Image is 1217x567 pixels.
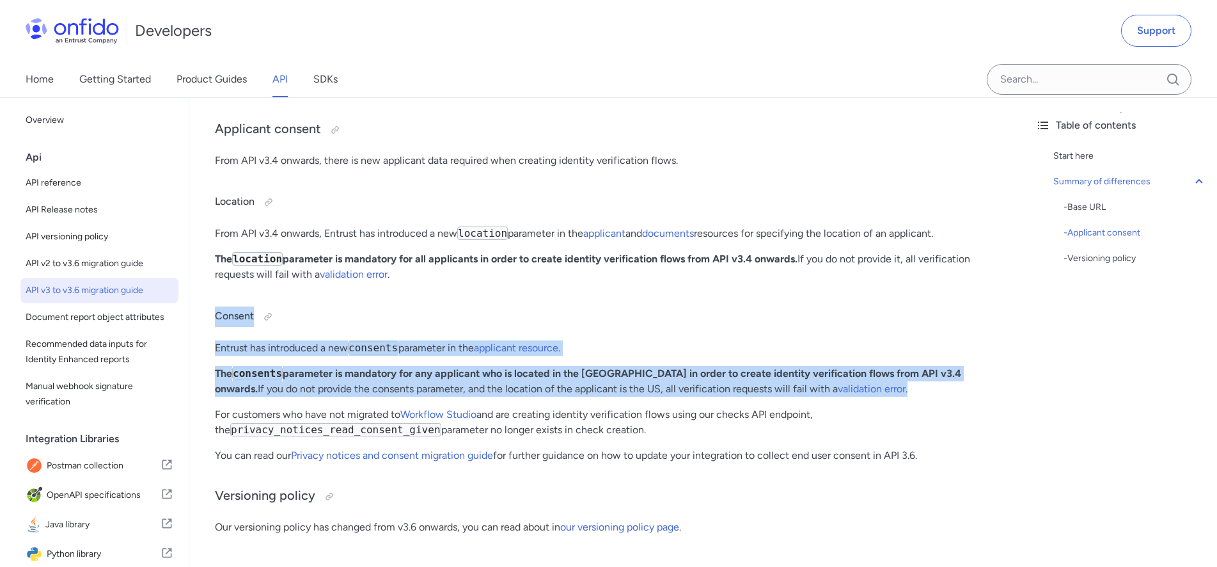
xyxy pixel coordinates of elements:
[26,486,47,504] img: IconOpenAPI specifications
[26,175,173,191] span: API reference
[215,486,1000,507] h3: Versioning policy
[1064,225,1207,241] a: -Applicant consent
[215,520,1000,535] p: Our versioning policy has changed from v3.6 onwards, you can read about in .
[26,310,173,325] span: Document report object attributes
[1064,200,1207,215] a: -Base URL
[20,108,178,133] a: Overview
[1064,251,1207,266] a: -Versioning policy
[26,545,47,563] img: IconPython library
[20,278,178,303] a: API v3 to v3.6 migration guide
[177,61,247,97] a: Product Guides
[1121,15,1191,47] a: Support
[987,64,1191,95] input: Onfido search input field
[26,379,173,410] span: Manual webhook signature verification
[1064,251,1207,266] div: - Versioning policy
[47,457,161,475] span: Postman collection
[26,256,173,271] span: API v2 to v3.6 migration guide
[20,251,178,276] a: API v2 to v3.6 migration guide
[457,227,508,240] code: location
[26,283,173,298] span: API v3 to v3.6 migration guide
[26,113,173,128] span: Overview
[215,252,1000,282] p: If you do not provide it, all verification requests will fail with a .
[1064,200,1207,215] div: - Base URL
[20,452,178,480] a: IconPostman collectionPostman collection
[320,268,388,280] a: validation error
[838,383,906,395] a: validation error
[47,486,161,504] span: OpenAPI specifications
[26,145,184,170] div: Api
[26,202,173,218] span: API Release notes
[1053,148,1207,164] a: Start here
[20,305,178,330] a: Document report object attributes
[79,61,151,97] a: Getting Started
[135,20,212,41] h1: Developers
[20,511,178,539] a: IconJava libraryJava library
[26,516,45,534] img: IconJava library
[215,367,961,395] strong: The parameter is mandatory for any applicant who is located in the [GEOGRAPHIC_DATA] in order to ...
[215,366,1000,397] p: If you do not provide the consents parameter, and the location of the applicant is the US, all ve...
[230,423,441,436] code: privacy_notices_read_consent_given
[20,374,178,415] a: Manual webhook signature verification
[26,337,173,367] span: Recommended data inputs for Identity Enhanced reports
[272,61,288,97] a: API
[400,408,476,420] a: Workflow Studio
[474,342,558,354] a: applicant resource
[215,253,797,265] strong: The parameter is mandatory for all applicants in order to create identity verification flows from...
[313,61,338,97] a: SDKs
[20,224,178,250] a: API versioning policy
[215,226,1000,241] p: From API v3.4 onwards, Entrust has introduced a new parameter in the and resources for specifying...
[20,170,178,196] a: API reference
[20,197,178,223] a: API Release notes
[215,407,1000,438] p: For customers who have not migrated to and are creating identity verification flows using our che...
[215,340,1000,356] p: Entrust has introduced a new parameter in the .
[26,229,173,244] span: API versioning policy
[45,516,161,534] span: Java library
[1053,174,1207,189] a: Summary of differences
[348,341,398,355] code: consents
[20,481,178,509] a: IconOpenAPI specificationsOpenAPI specifications
[215,153,1000,168] p: From API v3.4 onwards, there is new applicant data required when creating identity verification f...
[26,426,184,452] div: Integration Libraries
[26,61,54,97] a: Home
[215,120,1000,140] h3: Applicant consent
[26,457,47,475] img: IconPostman collection
[642,227,694,239] a: documents
[20,331,178,372] a: Recommended data inputs for Identity Enhanced reports
[232,367,283,380] code: consents
[26,18,119,44] img: Onfido Logo
[583,227,625,239] a: applicant
[215,192,1000,212] h4: Location
[47,545,161,563] span: Python library
[291,449,493,461] a: Privacy notices and consent migration guide
[1064,225,1207,241] div: - Applicant consent
[232,252,283,266] code: location
[215,448,1000,463] p: You can read our for further guidance on how to update your integration to collect end user conse...
[560,521,679,533] a: our versioning policy page
[1035,118,1207,133] div: Table of contents
[215,307,1000,327] h4: Consent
